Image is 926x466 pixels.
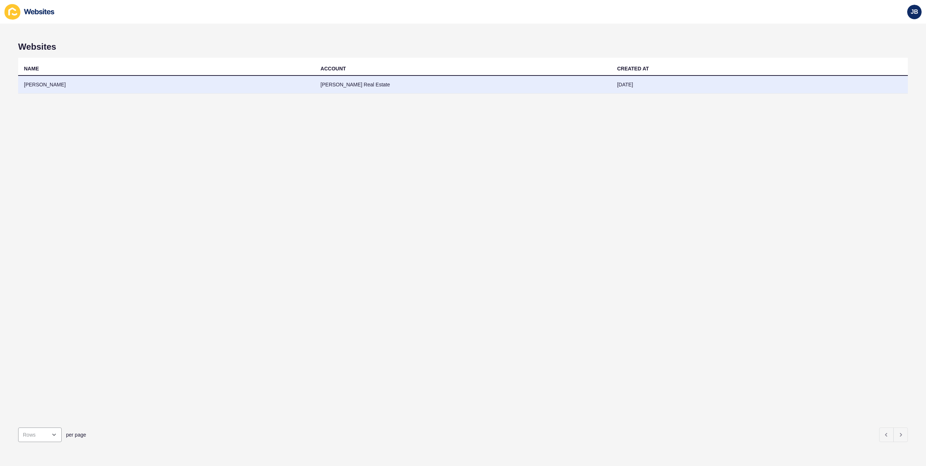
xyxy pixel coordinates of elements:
[24,65,39,72] div: NAME
[18,42,908,52] h1: Websites
[611,76,908,94] td: [DATE]
[617,65,649,72] div: CREATED AT
[18,428,62,442] div: open menu
[320,65,346,72] div: ACCOUNT
[18,76,315,94] td: [PERSON_NAME]
[66,431,86,438] span: per page
[911,8,918,16] span: JB
[315,76,611,94] td: [PERSON_NAME] Real Estate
